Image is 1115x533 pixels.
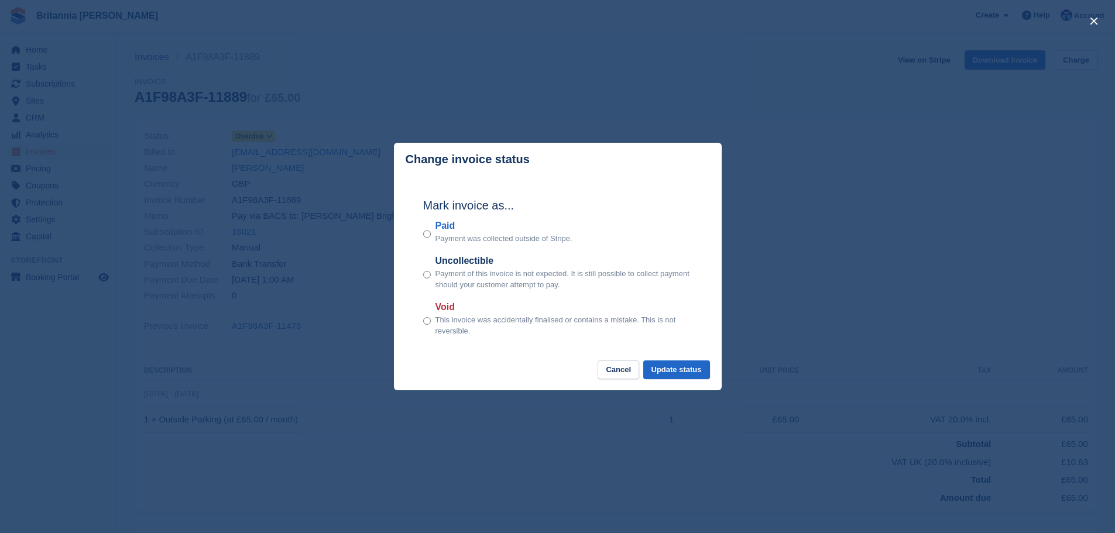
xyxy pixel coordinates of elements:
p: This invoice was accidentally finalised or contains a mistake. This is not reversible. [435,314,692,337]
p: Payment of this invoice is not expected. It is still possible to collect payment should your cust... [435,268,692,291]
label: Paid [435,219,572,233]
button: Update status [643,360,710,380]
label: Uncollectible [435,254,692,268]
p: Payment was collected outside of Stripe. [435,233,572,245]
button: close [1085,12,1103,30]
button: Cancel [598,360,639,380]
h2: Mark invoice as... [423,197,692,214]
label: Void [435,300,692,314]
p: Change invoice status [406,153,530,166]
